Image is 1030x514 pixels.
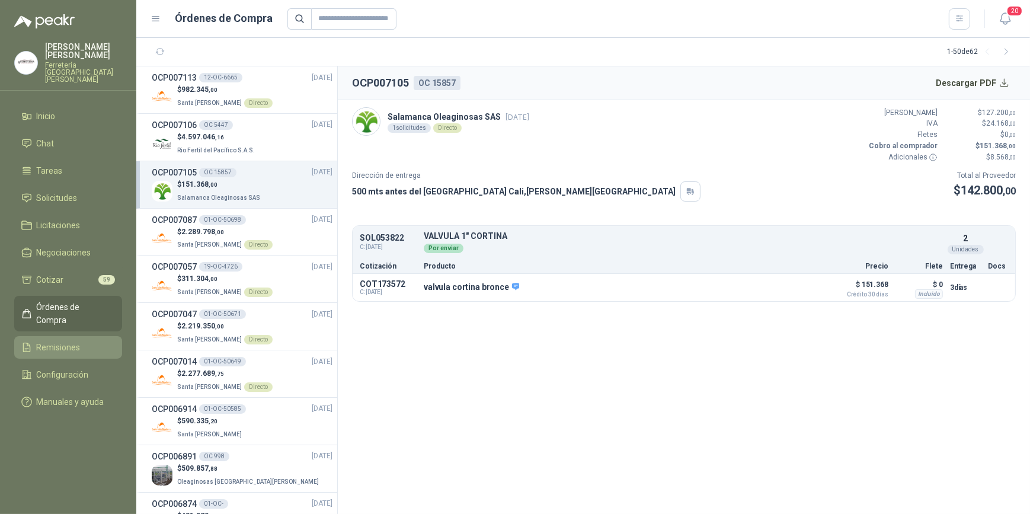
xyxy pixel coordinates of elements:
[152,308,197,321] h3: OCP007047
[181,85,217,94] span: 982.345
[14,363,122,386] a: Configuración
[895,277,943,292] p: $ 0
[199,120,233,130] div: OC 5447
[152,260,197,273] h3: OCP007057
[177,289,242,295] span: Santa [PERSON_NAME]
[152,450,332,487] a: OCP006891OC 998[DATE] Company Logo$509.857,88Oleaginosas [GEOGRAPHIC_DATA][PERSON_NAME]
[1009,132,1016,138] span: ,00
[215,323,224,330] span: ,00
[312,72,332,84] span: [DATE]
[152,403,197,416] h3: OCP006914
[181,228,224,236] span: 2.289.798
[360,279,417,289] p: COT173572
[312,261,332,273] span: [DATE]
[181,322,224,330] span: 2.219.350
[352,170,700,181] p: Dirección de entrega
[177,368,273,379] p: $
[215,229,224,235] span: ,00
[14,132,122,155] a: Chat
[45,62,122,83] p: Ferretería [GEOGRAPHIC_DATA][PERSON_NAME]
[37,301,111,327] span: Órdenes de Compra
[945,118,1016,129] p: $
[37,246,91,259] span: Negociaciones
[244,335,273,344] div: Directo
[424,282,519,293] p: valvula cortina bronce
[895,263,943,270] p: Flete
[1009,110,1016,116] span: ,00
[244,288,273,297] div: Directo
[244,98,273,108] div: Directo
[1003,186,1016,197] span: ,00
[312,214,332,225] span: [DATE]
[424,244,463,253] div: Por enviar
[388,110,529,123] p: Salamanca Oleaginosas SAS
[215,134,224,141] span: ,16
[199,168,236,177] div: OC 15857
[829,263,888,270] p: Precio
[152,450,197,463] h3: OCP006891
[177,179,263,190] p: $
[963,232,968,245] p: 2
[15,52,37,74] img: Company Logo
[1007,143,1016,149] span: ,00
[177,100,242,106] span: Santa [PERSON_NAME]
[506,113,529,122] span: [DATE]
[954,170,1016,181] p: Total al Proveedor
[152,403,332,440] a: OCP00691401-OC-50585[DATE] Company Logo$590.335,20Santa [PERSON_NAME]
[152,213,332,251] a: OCP00708701-OC-50698[DATE] Company Logo$2.289.798,00Santa [PERSON_NAME]Directo
[181,274,217,283] span: 311.304
[177,336,242,343] span: Santa [PERSON_NAME]
[152,71,197,84] h3: OCP007113
[312,119,332,130] span: [DATE]
[37,219,81,232] span: Licitaciones
[866,152,938,163] p: Adicionales
[950,280,981,295] p: 3 días
[312,403,332,414] span: [DATE]
[177,84,273,95] p: $
[990,153,1016,161] span: 8.568
[152,465,172,486] img: Company Logo
[181,417,217,425] span: 590.335
[152,497,197,510] h3: OCP006874
[14,336,122,359] a: Remisiones
[152,166,197,179] h3: OCP007105
[312,451,332,462] span: [DATE]
[177,241,242,248] span: Santa [PERSON_NAME]
[994,8,1016,30] button: 20
[177,478,319,485] span: Oleaginosas [GEOGRAPHIC_DATA][PERSON_NAME]
[14,241,122,264] a: Negociaciones
[152,213,197,226] h3: OCP007087
[152,417,172,438] img: Company Logo
[433,123,462,133] div: Directo
[152,308,332,345] a: OCP00704701-OC-50671[DATE] Company Logo$2.219.350,00Santa [PERSON_NAME]Directo
[360,289,417,296] span: C: [DATE]
[152,86,172,107] img: Company Logo
[945,129,1016,141] p: $
[37,368,89,381] span: Configuración
[152,228,172,248] img: Company Logo
[414,76,460,90] div: OC 15857
[1009,154,1016,161] span: ,00
[152,370,172,391] img: Company Logo
[45,43,122,59] p: [PERSON_NAME] [PERSON_NAME]
[244,240,273,250] div: Directo
[986,119,1016,127] span: 24.168
[312,309,332,320] span: [DATE]
[177,463,321,474] p: $
[930,71,1016,95] button: Descargar PDF
[199,404,246,414] div: 01-OC-50585
[181,369,224,378] span: 2.277.689
[947,43,1016,62] div: 1 - 50 de 62
[945,141,1016,152] p: $
[152,119,332,156] a: OCP007106OC 5447[DATE] Company Logo$4.597.046,16Rio Fertil del Pacífico S.A.S.
[175,10,273,27] h1: Órdenes de Compra
[177,321,273,332] p: $
[14,296,122,331] a: Órdenes de Compra
[199,309,246,319] div: 01-OC-50671
[152,323,172,343] img: Company Logo
[199,73,242,82] div: 12-OC-6665
[353,108,380,135] img: Company Logo
[177,194,260,201] span: Salamanca Oleaginosas SAS
[199,452,229,461] div: OC 998
[866,141,938,152] p: Cobro al comprador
